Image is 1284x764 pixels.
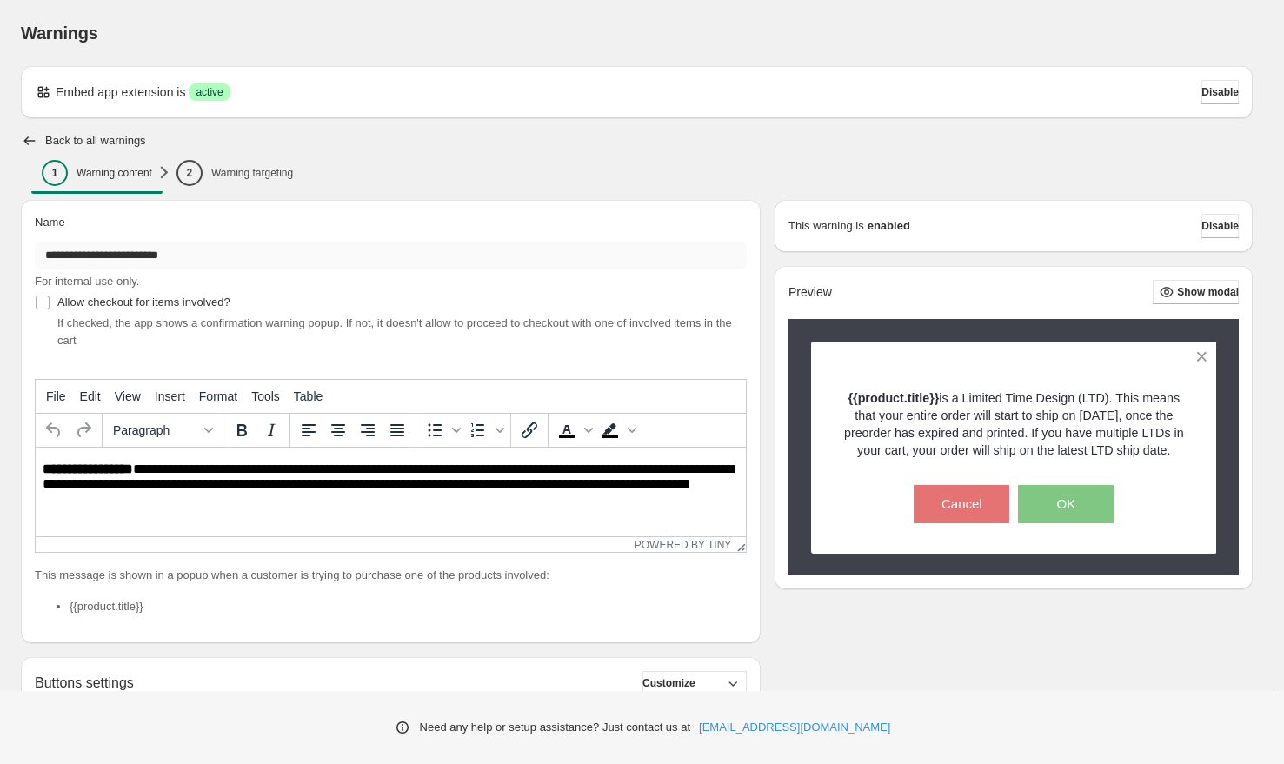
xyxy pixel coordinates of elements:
span: Customize [642,676,695,690]
div: Text color [552,415,595,445]
button: Italic [256,415,286,445]
span: If checked, the app shows a confirmation warning popup. If not, it doesn't allow to proceed to ch... [57,316,732,347]
button: Disable [1201,80,1239,104]
li: {{product.title}} [70,598,747,615]
button: Bold [227,415,256,445]
button: Align center [323,415,353,445]
button: Insert/edit link [515,415,544,445]
span: Allow checkout for items involved? [57,296,230,309]
button: Cancel [914,485,1009,523]
span: Format [199,389,237,403]
span: Tools [251,389,280,403]
span: File [46,389,66,403]
button: Justify [383,415,412,445]
button: OK [1018,485,1114,523]
h2: Buttons settings [35,674,134,691]
h2: Back to all warnings [45,134,146,148]
p: This warning is [788,217,864,235]
span: Edit [80,389,101,403]
strong: {{product.title}} [848,391,940,405]
iframe: Rich Text Area [36,448,746,536]
a: Powered by Tiny [635,539,732,551]
p: Warning targeting [211,166,293,180]
button: Align right [353,415,383,445]
p: Warning content [77,166,152,180]
h2: Preview [788,285,832,300]
span: For internal use only. [35,275,139,288]
div: 1 [42,160,68,186]
span: Show modal [1177,285,1239,299]
div: Background color [595,415,639,445]
div: 2 [176,160,203,186]
p: Embed app extension is [56,83,185,101]
span: Paragraph [113,423,198,437]
span: Insert [155,389,185,403]
div: Resize [731,537,746,552]
div: Numbered list [463,415,507,445]
button: Align left [294,415,323,445]
strong: enabled [868,217,910,235]
span: active [196,85,223,99]
span: Table [294,389,323,403]
a: [EMAIL_ADDRESS][DOMAIN_NAME] [699,719,890,736]
span: Warnings [21,23,98,43]
div: Bullet list [420,415,463,445]
button: Redo [69,415,98,445]
button: Disable [1201,214,1239,238]
p: is a Limited Time Design (LTD). This means that your entire order will start to ship on [DATE], o... [842,389,1187,459]
span: Disable [1201,219,1239,233]
button: Formats [106,415,219,445]
button: Show modal [1153,280,1239,304]
span: Name [35,216,65,229]
span: View [115,389,141,403]
button: Undo [39,415,69,445]
p: This message is shown in a popup when a customer is trying to purchase one of the products involved: [35,567,747,584]
span: Disable [1201,85,1239,99]
button: Customize [642,671,747,695]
